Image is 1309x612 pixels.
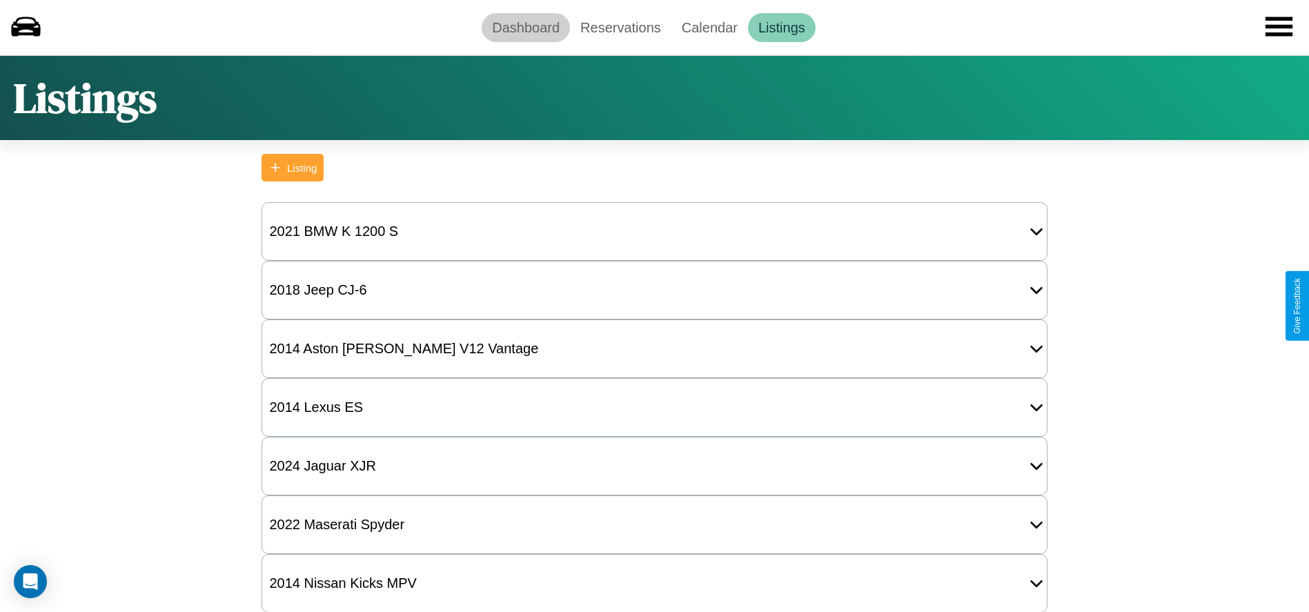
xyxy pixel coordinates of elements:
a: Dashboard [482,13,570,42]
a: Calendar [671,13,748,42]
div: Open Intercom Messenger [14,565,47,598]
div: 2021 BMW K 1200 S [262,217,405,246]
a: Reservations [570,13,671,42]
div: Listing [287,162,317,174]
div: 2014 Aston [PERSON_NAME] V12 Vantage [262,334,545,364]
button: Listing [262,154,324,181]
div: 2024 Jaguar XJR [262,451,383,481]
div: 2014 Nissan Kicks MPV [262,569,423,598]
div: 2018 Jeep CJ-6 [262,275,373,305]
div: 2022 Maserati Spyder [262,510,411,540]
h1: Listings [14,70,157,126]
div: 2014 Lexus ES [262,393,370,422]
a: Listings [748,13,816,42]
div: Give Feedback [1292,278,1302,334]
